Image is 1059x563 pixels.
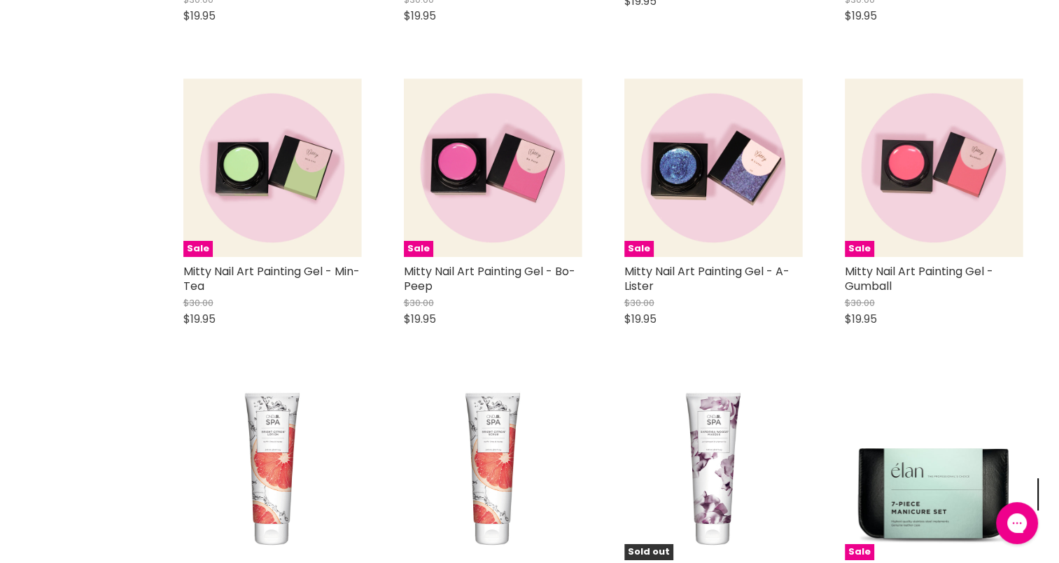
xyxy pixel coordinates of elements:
img: CND Spa Bright Citron Scrub [430,382,556,560]
span: $30.00 [845,296,875,310]
iframe: Gorgias live chat messenger [989,497,1045,549]
span: $19.95 [183,311,216,327]
span: $19.95 [845,8,877,24]
img: CND Spa Gardenia Woods Masque [650,382,776,560]
span: $19.95 [183,8,216,24]
a: Mitty Nail Art Painting Gel - Bo-PeepSale [404,78,582,257]
img: Élan 7 Piece Manicure Set [845,382,1023,560]
a: CND Spa Bright Citron Scrub [404,382,582,560]
span: $30.00 [183,296,213,310]
a: Mitty Nail Art Painting Gel - Gumball [845,263,993,294]
a: CND Spa Gardenia Woods MasqueSold out [624,382,803,560]
a: Mitty Nail Art Painting Gel - A-Lister [624,263,790,294]
img: CND Spa Bright Citron Lotion [209,382,335,560]
span: $30.00 [404,296,434,310]
span: Sale [845,544,874,560]
img: Mitty Nail Art Painting Gel - Gumball [845,78,1023,257]
a: Élan 7 Piece Manicure SetSale [845,382,1023,560]
span: $19.95 [404,311,436,327]
span: Sale [404,241,433,257]
span: $30.00 [624,296,654,310]
a: Mitty Nail Art Painting Gel - Min-TeaSale [183,78,362,257]
span: $19.95 [404,8,436,24]
img: Mitty Nail Art Painting Gel - Bo-Peep [404,78,582,257]
span: Sold out [624,544,673,560]
a: Mitty Nail Art Painting Gel - A-ListerSale [624,78,803,257]
a: Mitty Nail Art Painting Gel - Bo-Peep [404,263,575,294]
span: $19.95 [845,311,877,327]
a: Mitty Nail Art Painting Gel - GumballSale [845,78,1023,257]
span: $19.95 [624,311,657,327]
img: Mitty Nail Art Painting Gel - Min-Tea [183,78,362,257]
a: CND Spa Bright Citron Lotion [183,382,362,560]
span: Sale [845,241,874,257]
span: Sale [183,241,213,257]
span: Sale [624,241,654,257]
img: Mitty Nail Art Painting Gel - A-Lister [624,78,803,257]
a: Mitty Nail Art Painting Gel - Min-Tea [183,263,360,294]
